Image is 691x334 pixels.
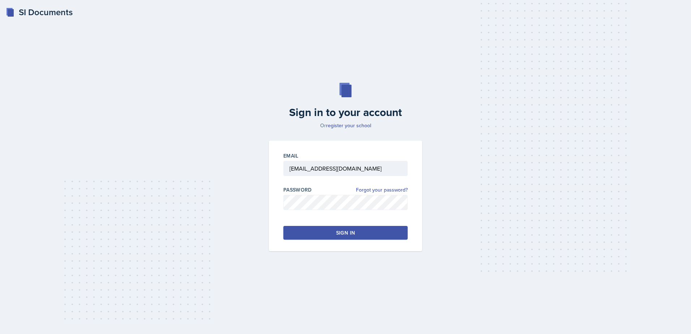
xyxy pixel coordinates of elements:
h2: Sign in to your account [265,106,426,119]
input: Email [283,161,408,176]
p: Or [265,122,426,129]
label: Email [283,152,299,159]
div: Sign in [336,229,355,236]
button: Sign in [283,226,408,240]
a: register your school [326,122,371,129]
a: Forgot your password? [356,186,408,194]
label: Password [283,186,312,193]
a: SI Documents [6,6,73,19]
